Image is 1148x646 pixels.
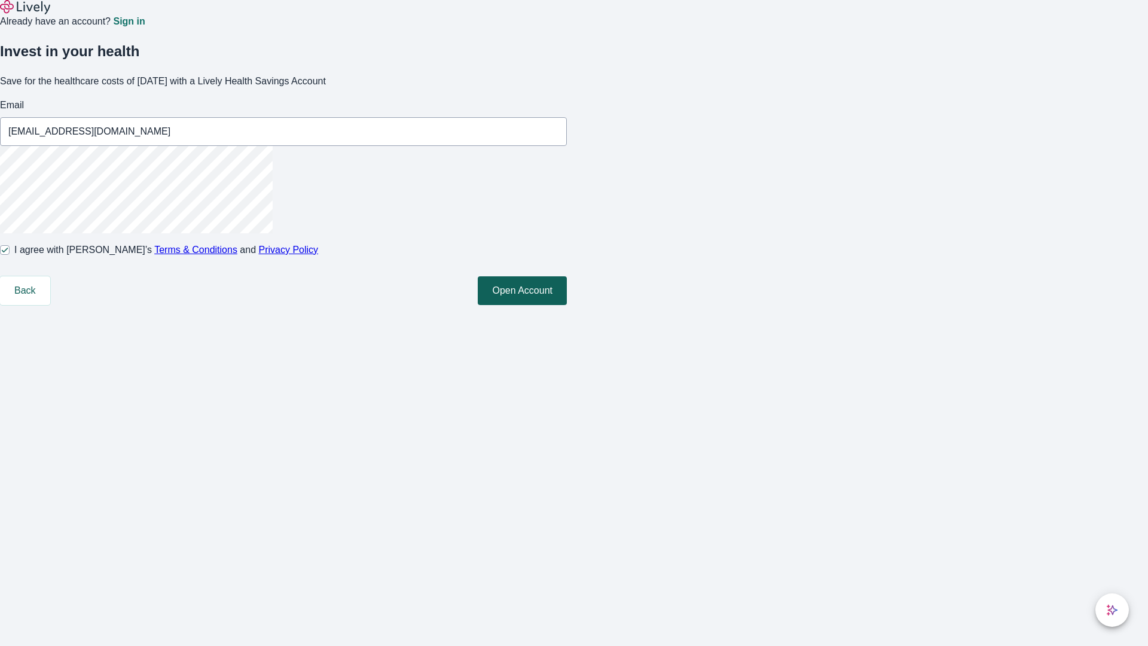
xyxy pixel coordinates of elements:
a: Sign in [113,17,145,26]
span: I agree with [PERSON_NAME]’s and [14,243,318,257]
a: Privacy Policy [259,245,319,255]
button: chat [1095,593,1129,627]
svg: Lively AI Assistant [1106,604,1118,616]
button: Open Account [478,276,567,305]
a: Terms & Conditions [154,245,237,255]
